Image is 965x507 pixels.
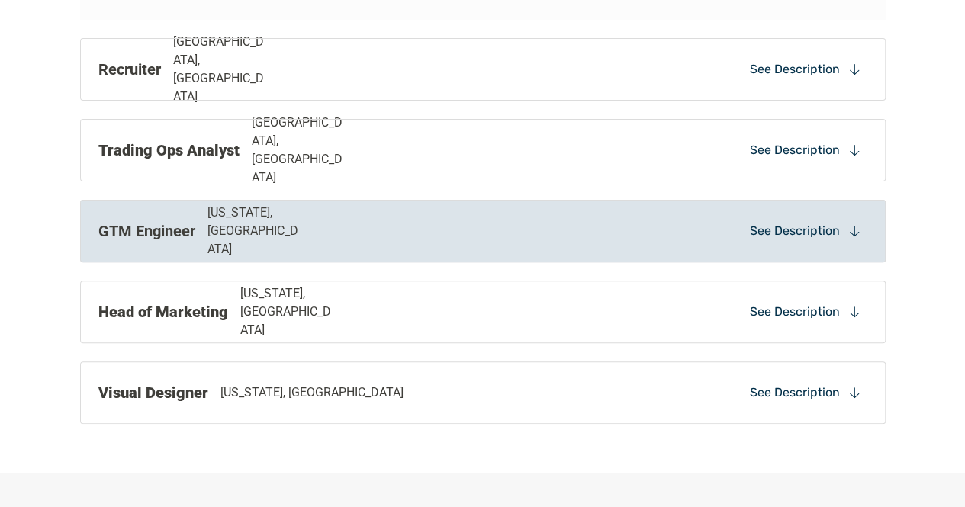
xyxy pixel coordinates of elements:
[173,33,270,106] p: [GEOGRAPHIC_DATA], [GEOGRAPHIC_DATA]
[98,303,228,321] strong: Head of Marketing
[220,383,404,402] p: [US_STATE], [GEOGRAPHIC_DATA]
[98,141,240,159] strong: Trading Ops Analyst
[240,284,337,339] p: [US_STATE], [GEOGRAPHIC_DATA]
[750,303,840,320] p: See Description
[750,61,840,78] p: See Description
[750,384,840,401] p: See Description
[98,58,161,81] p: Recruiter
[98,220,195,242] p: GTM Engineer
[750,142,840,159] p: See Description
[750,223,840,239] p: See Description
[252,114,349,187] p: [GEOGRAPHIC_DATA], [GEOGRAPHIC_DATA]
[98,383,208,402] strong: Visual Designer
[207,204,304,258] p: [US_STATE], [GEOGRAPHIC_DATA]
